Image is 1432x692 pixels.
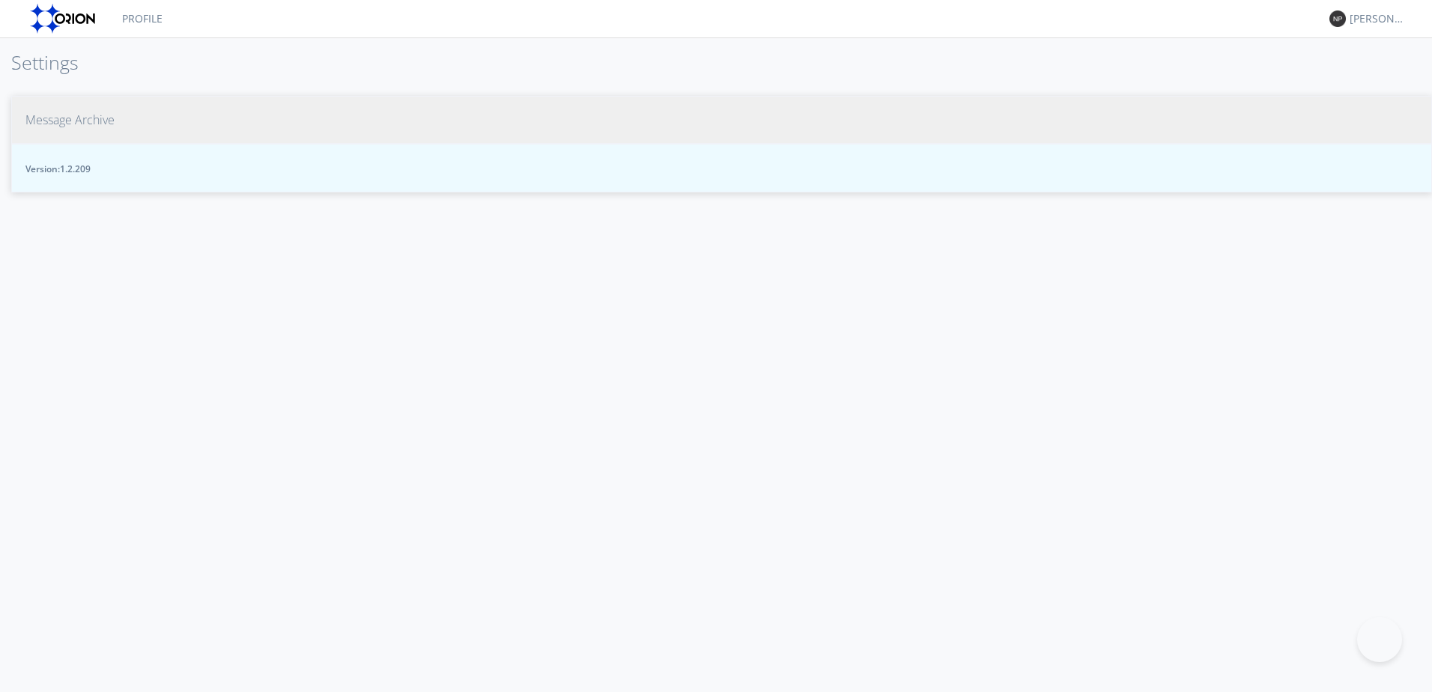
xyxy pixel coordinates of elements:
[1350,11,1406,26] div: [PERSON_NAME] *
[25,112,115,129] span: Message Archive
[25,163,1418,175] span: Version: 1.2.209
[1357,617,1402,662] iframe: Toggle Customer Support
[1329,10,1346,27] img: 373638.png
[30,4,100,34] img: orion-labs-logo.svg
[11,144,1432,192] button: Version:1.2.209
[11,96,1432,145] button: Message Archive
